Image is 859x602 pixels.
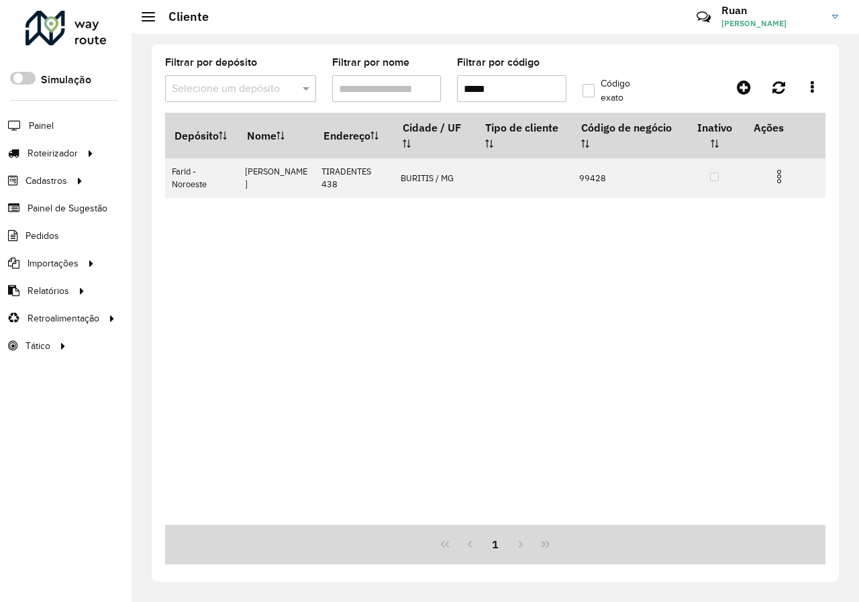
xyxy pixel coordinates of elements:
span: Roteirizador [28,146,78,160]
span: Retroalimentação [28,311,99,325]
span: Pedidos [26,229,59,243]
span: Importações [28,256,79,270]
label: Código exato [583,77,650,105]
button: 1 [483,532,508,557]
td: [PERSON_NAME] [238,158,314,198]
label: Filtrar por depósito [165,54,257,70]
th: Depósito [165,113,238,158]
th: Ações [744,113,825,142]
td: BURITIS / MG [394,158,476,198]
label: Simulação [41,72,91,88]
th: Código de negócio [572,113,685,158]
span: Painel [29,119,54,133]
label: Filtrar por código [457,54,540,70]
span: [PERSON_NAME] [721,17,822,30]
th: Cidade / UF [394,113,476,158]
span: Relatórios [28,284,69,298]
h3: Ruan [721,4,822,17]
th: Endereço [314,113,393,158]
th: Nome [238,113,314,158]
span: Cadastros [26,174,67,188]
td: Farid - Noroeste [165,158,238,198]
th: Inativo [685,113,744,158]
td: 99428 [572,158,685,198]
span: Painel de Sugestão [28,201,107,215]
h2: Cliente [155,9,209,24]
td: TIRADENTES 438 [314,158,393,198]
th: Tipo de cliente [476,113,572,158]
a: Contato Rápido [689,3,718,32]
label: Filtrar por nome [332,54,409,70]
span: Tático [26,339,50,353]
